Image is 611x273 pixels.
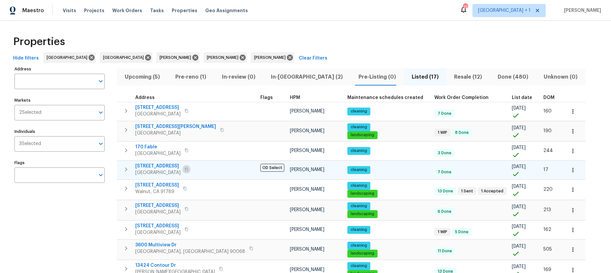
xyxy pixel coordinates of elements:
[478,7,531,14] span: [GEOGRAPHIC_DATA] + 1
[150,8,164,13] span: Tasks
[348,263,370,269] span: cleaning
[452,130,471,136] span: 8 Done
[100,52,152,63] div: [GEOGRAPHIC_DATA]
[435,150,454,156] span: 3 Done
[156,52,200,63] div: [PERSON_NAME]
[135,209,181,215] span: [GEOGRAPHIC_DATA]
[290,247,324,252] span: [PERSON_NAME]
[160,54,194,61] span: [PERSON_NAME]
[348,124,370,130] span: cleaning
[543,148,553,153] span: 244
[512,126,526,130] span: [DATE]
[112,7,142,14] span: Work Orders
[135,262,215,269] span: 13424 Contour Dr
[512,264,526,269] span: [DATE]
[14,98,105,102] label: Markets
[512,106,526,111] span: [DATE]
[494,72,532,82] span: Done (480)
[103,54,146,61] span: [GEOGRAPHIC_DATA]
[135,182,179,188] span: [STREET_ADDRESS]
[435,229,450,235] span: 1 WIP
[135,111,181,117] span: [GEOGRAPHIC_DATA]
[435,248,455,254] span: 11 Done
[435,188,456,194] span: 13 Done
[435,209,454,214] span: 6 Done
[135,223,181,229] span: [STREET_ADDRESS]
[540,72,582,82] span: Unknown (0)
[254,54,288,61] span: [PERSON_NAME]
[135,202,181,209] span: [STREET_ADDRESS]
[207,54,241,61] span: [PERSON_NAME]
[299,54,327,62] span: Clear Filters
[348,243,370,248] span: cleaning
[290,109,324,113] span: [PERSON_NAME]
[96,170,105,180] button: Open
[135,248,245,255] span: [GEOGRAPHIC_DATA], [GEOGRAPHIC_DATA] 90068
[172,7,197,14] span: Properties
[434,95,489,100] span: Work Order Completion
[13,38,65,45] span: Properties
[96,77,105,86] button: Open
[435,169,454,175] span: 7 Done
[14,161,105,165] label: Flags
[290,129,324,133] span: [PERSON_NAME]
[290,187,324,192] span: [PERSON_NAME]
[11,52,41,64] button: Hide filters
[543,95,555,100] span: DOM
[452,229,471,235] span: 5 Done
[260,164,284,172] span: OD Select
[43,52,96,63] div: [GEOGRAPHIC_DATA]
[512,145,526,150] span: [DATE]
[135,123,216,130] span: [STREET_ADDRESS][PERSON_NAME]
[14,67,105,71] label: Address
[348,191,377,196] span: landscaping
[135,150,181,157] span: [GEOGRAPHIC_DATA]
[19,110,41,115] span: 2 Selected
[408,72,443,82] span: Listed (17)
[450,72,486,82] span: Resale (12)
[135,104,181,111] span: [STREET_ADDRESS]
[348,211,377,217] span: landscaping
[260,95,273,100] span: Flags
[290,267,324,272] span: [PERSON_NAME]
[290,95,300,100] span: HPM
[135,188,179,195] span: Walnut, CA 91789
[96,139,105,148] button: Open
[296,52,330,64] button: Clear Filters
[47,54,90,61] span: [GEOGRAPHIC_DATA]
[14,130,105,134] label: Individuals
[543,247,552,252] span: 505
[251,52,294,63] div: [PERSON_NAME]
[290,227,324,232] span: [PERSON_NAME]
[135,95,155,100] span: Address
[435,130,450,136] span: 1 WIP
[348,132,377,138] span: landscaping
[172,72,210,82] span: Pre-reno (1)
[543,129,552,133] span: 190
[135,229,181,236] span: [GEOGRAPHIC_DATA]
[290,208,324,212] span: [PERSON_NAME]
[561,7,601,14] span: [PERSON_NAME]
[135,130,216,136] span: [GEOGRAPHIC_DATA]
[435,111,454,116] span: 7 Done
[84,7,104,14] span: Projects
[135,163,181,169] span: [STREET_ADDRESS]
[22,7,44,14] span: Maestro
[205,7,248,14] span: Geo Assignments
[348,109,370,114] span: cleaning
[63,7,76,14] span: Visits
[543,267,551,272] span: 169
[355,72,400,82] span: Pre-Listing (0)
[543,227,551,232] span: 162
[121,72,164,82] span: Upcoming (5)
[13,54,39,62] span: Hide filters
[512,164,526,169] span: [DATE]
[458,188,476,194] span: 1 Sent
[348,148,370,154] span: cleaning
[348,183,370,188] span: cleaning
[96,108,105,117] button: Open
[512,224,526,229] span: [DATE]
[290,167,324,172] span: [PERSON_NAME]
[19,141,41,147] span: 3 Selected
[348,167,370,173] span: cleaning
